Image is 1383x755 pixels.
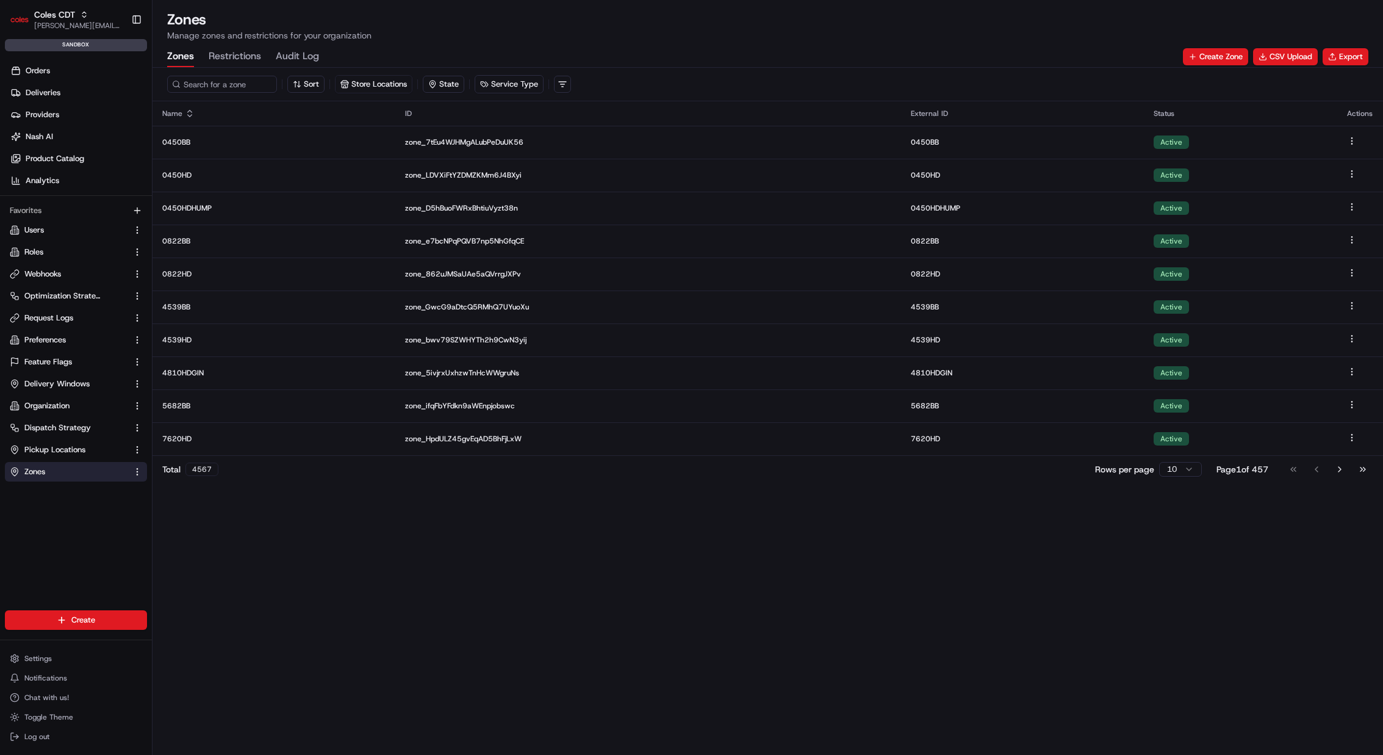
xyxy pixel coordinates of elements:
button: Coles CDTColes CDT[PERSON_NAME][EMAIL_ADDRESS][DOMAIN_NAME] [5,5,126,34]
button: Pickup Locations [5,440,147,460]
button: [PERSON_NAME][EMAIL_ADDRESS][DOMAIN_NAME] [34,21,121,31]
img: 1736555255976-a54dd68f-1ca7-489b-9aae-adbdc363a1c4 [12,117,34,139]
button: Zones [5,462,147,482]
a: Users [10,225,128,236]
p: zone_HpdULZ45gvEqAD5BhFjLxW [405,434,891,444]
span: Optimization Strategy [24,291,101,302]
button: Audit Log [276,46,319,67]
p: 5682BB [911,401,1134,411]
span: Deliveries [26,87,60,98]
span: Dispatch Strategy [24,422,91,433]
div: External ID [911,109,1134,118]
button: Optimization Strategy [5,286,147,306]
div: We're available if you need us! [41,129,154,139]
p: 4539BB [911,302,1134,312]
div: Active [1154,267,1189,281]
a: Zones [10,466,128,477]
p: 0450BB [162,137,386,147]
button: Create Zone [1183,48,1248,65]
p: 0822BB [162,236,386,246]
button: Zones [167,46,194,67]
button: Request Logs [5,308,147,328]
div: Total [162,463,218,476]
input: Clear [32,79,201,92]
a: Preferences [10,334,128,345]
p: 0822HD [911,269,1134,279]
span: Feature Flags [24,356,72,367]
span: Delivery Windows [24,378,90,389]
a: Webhooks [10,269,128,280]
a: Feature Flags [10,356,128,367]
span: Nash AI [26,131,53,142]
span: Toggle Theme [24,712,73,722]
button: Roles [5,242,147,262]
a: Delivery Windows [10,378,128,389]
input: Search for a zone [167,76,277,93]
span: Providers [26,109,59,120]
span: Settings [24,654,52,663]
p: 0450HD [911,170,1134,180]
button: Delivery Windows [5,374,147,394]
p: 4810HDGIN [162,368,386,378]
div: Active [1154,432,1189,446]
p: Rows per page [1095,463,1154,475]
button: Create [5,610,147,630]
a: 📗Knowledge Base [7,172,98,194]
button: Store Locations [335,75,412,93]
div: 4567 [185,463,218,476]
div: Active [1154,366,1189,380]
a: Product Catalog [5,149,152,168]
button: Chat with us! [5,689,147,706]
span: Preferences [24,334,66,345]
button: Toggle Theme [5,709,147,726]
span: Coles CDT [34,9,75,21]
div: Active [1154,201,1189,215]
button: Store Locations [336,76,412,93]
span: Webhooks [24,269,61,280]
a: 💻API Documentation [98,172,201,194]
span: Knowledge Base [24,177,93,189]
a: Analytics [5,171,152,190]
p: zone_7tEu4WJHMgALubPeDuUK56 [405,137,891,147]
div: Active [1154,300,1189,314]
span: Product Catalog [26,153,84,164]
a: Roles [10,247,128,258]
p: zone_LDVXiFtYZDMZKMm6J4BXyi [405,170,891,180]
button: Restrictions [209,46,261,67]
p: 0450HDHUMP [162,203,386,213]
p: 7620HD [911,434,1134,444]
p: zone_862uJMSaUAe5aQVrrgJXPv [405,269,891,279]
p: 4539HD [911,335,1134,345]
p: 4539BB [162,302,386,312]
p: Manage zones and restrictions for your organization [167,29,1368,42]
a: Powered byPylon [86,206,148,216]
span: API Documentation [115,177,196,189]
img: Nash [12,12,37,37]
span: Request Logs [24,312,73,323]
span: Analytics [26,175,59,186]
span: Create [71,615,95,626]
div: 💻 [103,178,113,188]
button: CSV Upload [1253,48,1318,65]
div: Favorites [5,201,147,220]
a: Providers [5,105,152,125]
div: Active [1154,168,1189,182]
h1: Zones [167,10,1368,29]
p: zone_bwv79SZWHYTh2h9CwN3yij [405,335,891,345]
a: Organization [10,400,128,411]
button: Webhooks [5,264,147,284]
span: Pickup Locations [24,444,85,455]
p: 4539HD [162,335,386,345]
p: 0450HD [162,170,386,180]
p: zone_5ivjrxUxhzwTnHcWWgruNs [405,368,891,378]
p: 0822HD [162,269,386,279]
p: zone_GwcG9aDtcQ5RMhQ7UYuoXu [405,302,891,312]
button: State [423,76,464,93]
p: zone_D5hBuoFWRxBhtiuVyzt38n [405,203,891,213]
div: Name [162,109,386,118]
div: Active [1154,135,1189,149]
a: Nash AI [5,127,152,146]
div: Active [1154,234,1189,248]
button: Feature Flags [5,352,147,372]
